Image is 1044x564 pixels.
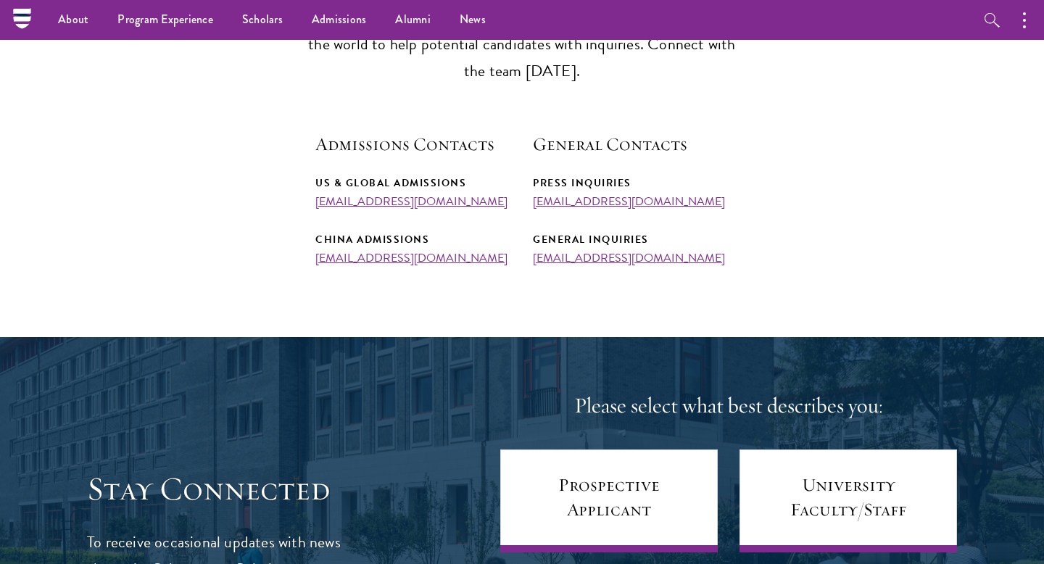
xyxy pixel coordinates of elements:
[315,193,507,210] a: [EMAIL_ADDRESS][DOMAIN_NAME]
[500,449,718,552] a: Prospective Applicant
[315,249,507,267] a: [EMAIL_ADDRESS][DOMAIN_NAME]
[315,231,511,249] div: China Admissions
[533,174,729,192] div: Press Inquiries
[533,231,729,249] div: General Inquiries
[739,449,957,552] a: University Faculty/Staff
[315,174,511,192] div: US & Global Admissions
[87,469,359,510] h3: Stay Connected
[533,132,729,157] h5: General Contacts
[533,249,725,267] a: [EMAIL_ADDRESS][DOMAIN_NAME]
[533,193,725,210] a: [EMAIL_ADDRESS][DOMAIN_NAME]
[500,391,957,420] h4: Please select what best describes you:
[297,4,747,85] p: The Schwarzman Scholars admissions team has representatives all over the world to help potential ...
[315,132,511,157] h5: Admissions Contacts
